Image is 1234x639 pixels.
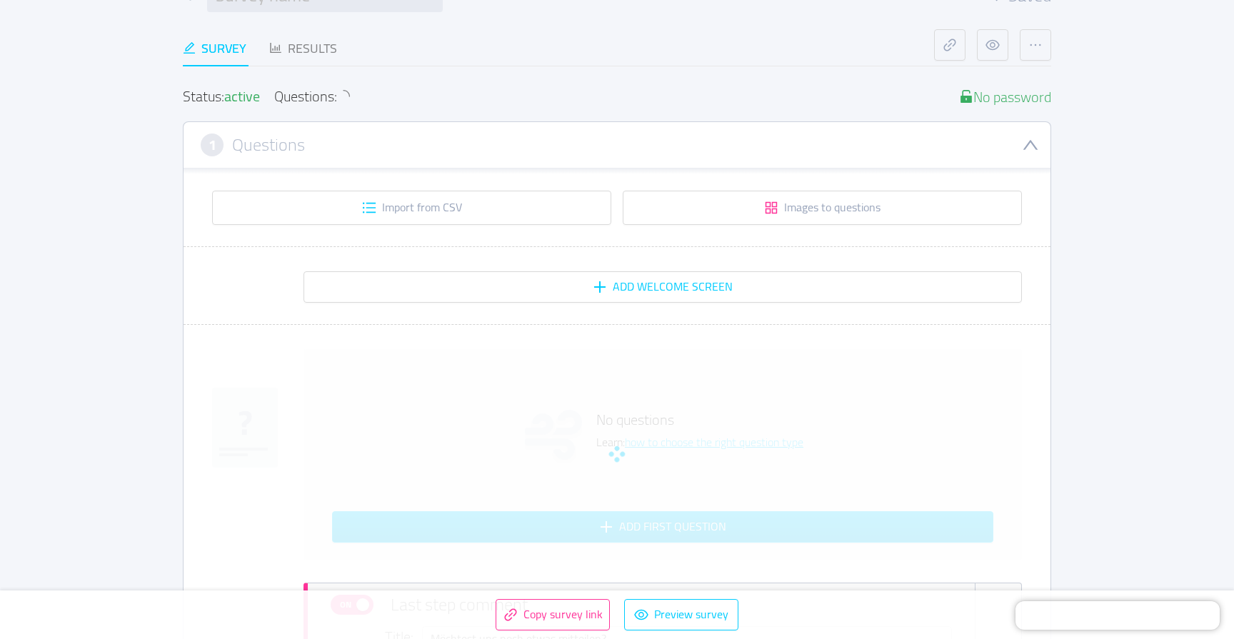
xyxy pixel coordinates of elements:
i: icon: unlock [959,89,973,104]
div: No password [959,89,1051,104]
i: icon: down [1022,136,1039,154]
button: icon: ellipsis [1020,29,1051,61]
i: icon: edit [183,41,196,54]
i: icon: bar-chart [269,41,282,54]
div: Results [269,39,337,58]
div: Status: [183,89,260,104]
h3: Questions [232,137,305,153]
button: icon: plusAdd Welcome screen [304,271,1022,303]
iframe: Chatra live chat [1015,601,1220,630]
button: icon: linkCopy survey link [496,599,610,630]
div: Survey [183,39,246,58]
button: icon: eyePreview survey [624,599,738,630]
span: 1 [209,137,216,153]
button: icon: eye [977,29,1008,61]
i: icon: loading [337,90,350,103]
button: icon: link [934,29,965,61]
div: Questions: [274,89,350,104]
span: active [224,83,260,109]
button: icon: unordered-listImport from CSV [212,191,611,225]
button: icon: appstoreImages to questions [623,191,1022,225]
